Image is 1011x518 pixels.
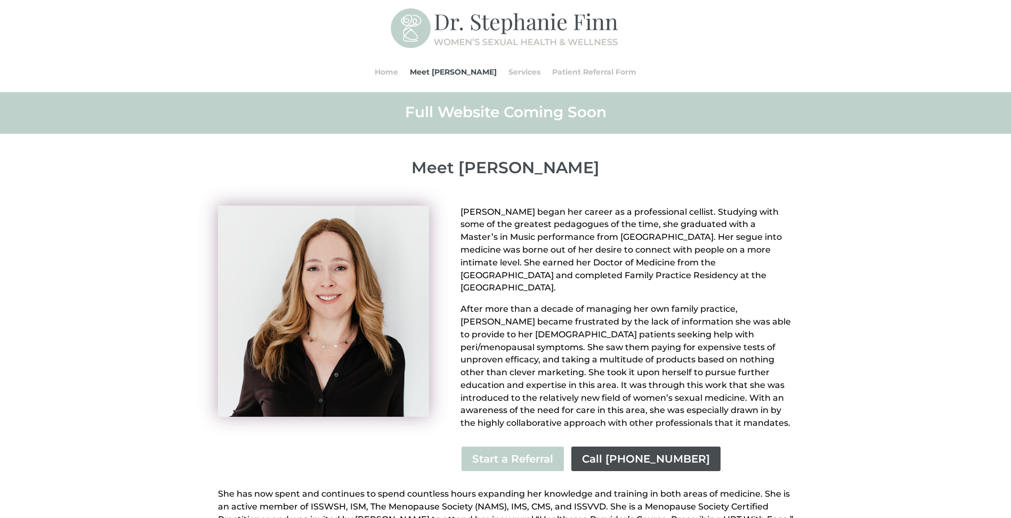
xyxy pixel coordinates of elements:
a: Services [508,52,540,92]
p: Meet [PERSON_NAME] [218,158,794,177]
p: [PERSON_NAME] began her career as a professional cellist. Studying with some of the greatest peda... [460,206,793,303]
a: Meet [PERSON_NAME] [410,52,497,92]
a: Home [375,52,398,92]
h2: Full Website Coming Soon [218,102,794,127]
a: Call [PHONE_NUMBER] [570,446,722,472]
a: Patient Referral Form [552,52,636,92]
img: Stephanie Finn Headshot 02 [218,206,429,417]
p: After more than a decade of managing her own family practice, [PERSON_NAME] became frustrated by ... [460,303,793,430]
a: Start a Referral [460,446,565,472]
